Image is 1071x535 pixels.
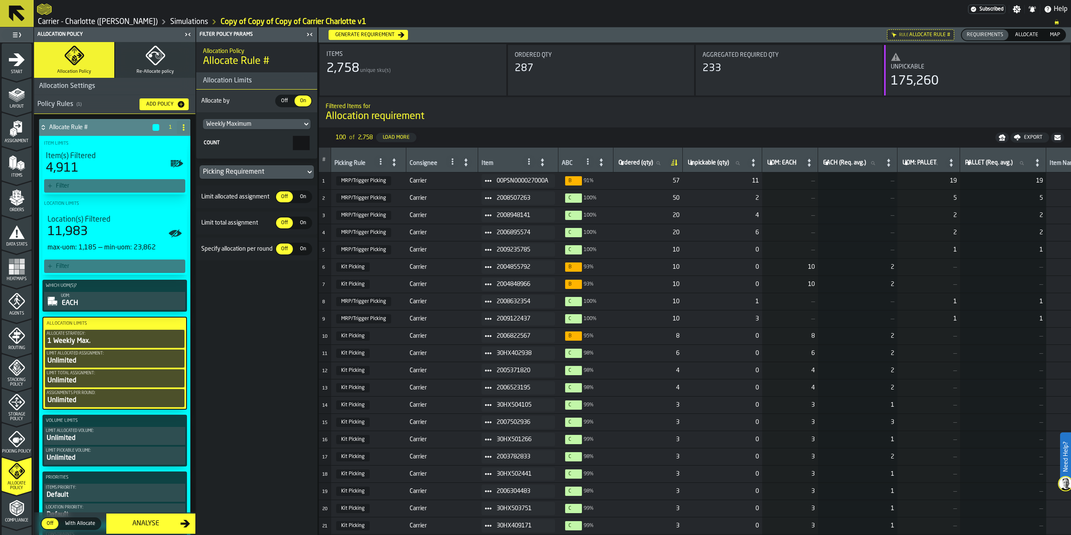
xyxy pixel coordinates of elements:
div: Allocate Strategy: [47,331,183,336]
label: Allocation Limits [45,319,184,328]
div: ButtonLoadMore-Load More-Prev-First-Last [329,131,423,144]
span: — [821,246,894,253]
div: thumb [295,217,311,228]
span: — [766,246,815,253]
div: thumb [295,244,311,254]
span: 100% [565,193,582,203]
span: label [965,159,1013,166]
div: stat-Item(s) Filtered [42,150,187,177]
span: 1 [901,246,957,253]
span: Kit Picking [336,400,370,410]
span: — [821,229,894,236]
span: Layout [2,104,32,109]
button: button- [153,124,159,131]
a: link-to-/wh/i/e074fb63-00ea-4531-a7c9-ea0a191b3e4f [38,17,158,26]
span: 2 [901,212,957,219]
span: 91% [565,176,582,185]
span: MRP/Trigger Picking [336,211,391,220]
li: menu Routing [2,319,32,353]
div: Consignee [410,160,437,168]
div: Unlimited [47,356,183,366]
label: Priorities [44,473,185,482]
span: Assignment [2,139,32,143]
div: stat-Location(s) Filtered [44,213,185,254]
div: Title [703,52,876,58]
div: thumb [60,518,100,529]
span: Kit Picking [336,331,370,341]
span: 100% [584,195,597,201]
div: thumb [276,95,293,106]
div: Title [515,52,688,58]
span: label [903,159,937,166]
span: 2006895574 [497,229,548,236]
h2: Sub Title [326,101,1064,110]
div: Filter [56,183,182,189]
div: 175,260 [891,74,939,89]
div: Menu Subscription [968,5,1005,14]
input: label [766,158,803,169]
span: 4 [686,212,759,219]
div: Title [891,64,1064,70]
span: 2 [322,196,325,201]
button: button-Generate Requirement [329,30,408,40]
a: link-to-/wh/i/e074fb63-00ea-4531-a7c9-ea0a191b3e4f/settings/billing [968,5,1005,14]
h3: title-section-Allocation Limits [196,72,317,90]
input: label [686,158,747,169]
a: logo-header [37,2,52,17]
span: 100% [584,247,597,253]
span: 93% [565,262,582,272]
div: Load More [379,135,413,140]
span: 2,758 [358,134,373,141]
span: label [767,159,797,166]
li: menu Storage Policy [2,388,32,422]
div: 4,911 [46,161,79,176]
label: button-switch-multi-Map [1044,29,1066,41]
div: Limit allocated volume: [46,429,184,433]
span: Allocation Limits [196,76,252,86]
span: ( 1 ) [76,102,82,107]
span: Kit Picking [336,280,370,289]
button: button-Analyse [106,514,195,534]
div: Generate Requirement [332,32,398,38]
span: MRP/Trigger Picking [336,245,391,254]
span: 5 [963,195,1043,201]
div: thumb [962,29,1008,40]
span: 00PSN000027000A [497,177,548,184]
span: 5 [322,248,325,253]
span: 100% [565,211,582,220]
label: button-switch-multi-Off [275,217,294,229]
li: menu Start [2,43,32,77]
nav: Breadcrumb [37,17,1068,27]
label: Need Help? [1061,433,1070,480]
div: DropdownMenuValue-REQUIREMENT [200,165,314,179]
span: 2009235785 [497,246,548,253]
div: thumb [295,191,311,202]
div: stat-Aggregated Required Qty [696,45,882,95]
span: MRP/Trigger Picking [336,297,391,306]
label: button-switch-multi-Off [275,95,294,107]
div: Default [46,490,184,500]
button: button- [1051,132,1064,143]
label: Item Limits [42,139,187,148]
label: react-aria4081834602-:roi: [203,136,311,150]
span: 0 [686,246,759,253]
span: Allocation requirement [326,110,424,123]
label: button-toggle-Help [1040,4,1071,14]
span: 19 [901,177,957,184]
input: react-aria4081834602-:roi: react-aria4081834602-:roi: [293,136,310,150]
span: — [821,212,894,219]
span: Agents [2,311,32,316]
span: Allocate Rule # [203,55,270,68]
div: max-uom: 1,185 — min-uom: 23,862 [47,243,182,253]
span: Kit Picking [336,469,370,479]
span: MRP/Trigger Picking [336,176,391,185]
div: Title [46,151,184,161]
li: menu Data Stats [2,216,32,249]
span: Specify allocation per round [200,246,275,252]
label: button-switch-multi-Allocate [1009,29,1044,41]
label: button-switch-multi-Off [275,191,294,203]
span: — [766,177,815,184]
label: button-switch-multi-Off [41,517,59,530]
span: — [821,195,894,201]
